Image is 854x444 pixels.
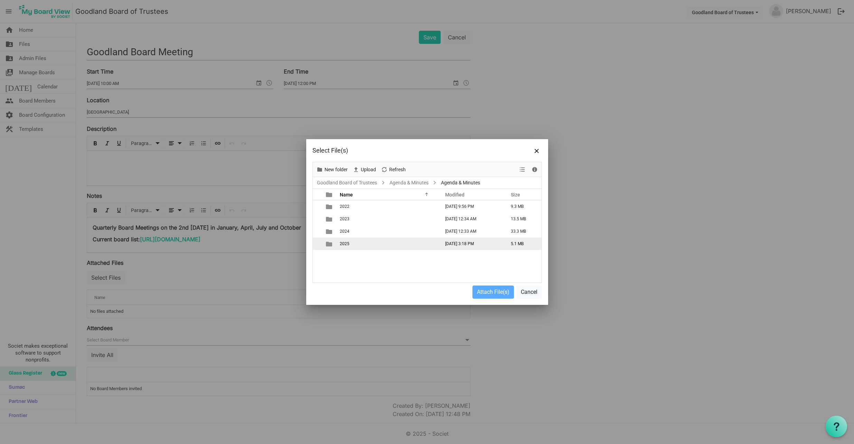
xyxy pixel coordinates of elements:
td: 2022 is template cell column header Name [338,200,438,213]
span: 2022 [340,204,349,209]
a: Goodland Board of Trustees [316,178,378,187]
a: Agenda & Minutes [388,178,430,187]
span: New folder [324,165,348,174]
div: Details [529,162,541,177]
td: is template cell column header type [322,213,338,225]
td: checkbox [313,225,322,238]
span: 2023 [340,216,349,221]
button: Attach File(s) [472,286,514,299]
span: Upload [360,165,377,174]
td: December 17, 2024 9:56 PM column header Modified [438,200,504,213]
button: Close [532,145,542,156]
td: 2024 is template cell column header Name [338,225,438,238]
div: Select File(s) [312,145,496,156]
td: 13.5 MB is template cell column header Size [504,213,542,225]
td: is template cell column header type [322,238,338,250]
td: is template cell column header type [322,200,338,213]
td: 2023 is template cell column header Name [338,213,438,225]
span: 2024 [340,229,349,234]
div: Upload [350,162,378,177]
td: January 06, 2025 12:34 AM column header Modified [438,213,504,225]
span: Refresh [388,165,406,174]
td: is template cell column header type [322,225,338,238]
td: checkbox [313,213,322,225]
span: Size [511,192,520,197]
span: Agenda & Minutes [440,178,481,187]
td: January 06, 2025 12:33 AM column header Modified [438,225,504,238]
button: Upload [351,165,377,174]
td: checkbox [313,238,322,250]
td: checkbox [313,200,322,213]
td: August 18, 2025 3:18 PM column header Modified [438,238,504,250]
button: Details [530,165,539,174]
span: 2025 [340,241,349,246]
div: New folder [314,162,350,177]
td: 5.1 MB is template cell column header Size [504,238,542,250]
span: Modified [445,192,464,197]
div: Refresh [378,162,408,177]
button: View dropdownbutton [518,165,526,174]
button: Refresh [379,165,407,174]
div: View [517,162,529,177]
td: 2025 is template cell column header Name [338,238,438,250]
td: 33.3 MB is template cell column header Size [504,225,542,238]
span: Name [340,192,353,197]
td: 9.3 MB is template cell column header Size [504,200,542,213]
button: Cancel [516,286,542,299]
button: New folder [315,165,349,174]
